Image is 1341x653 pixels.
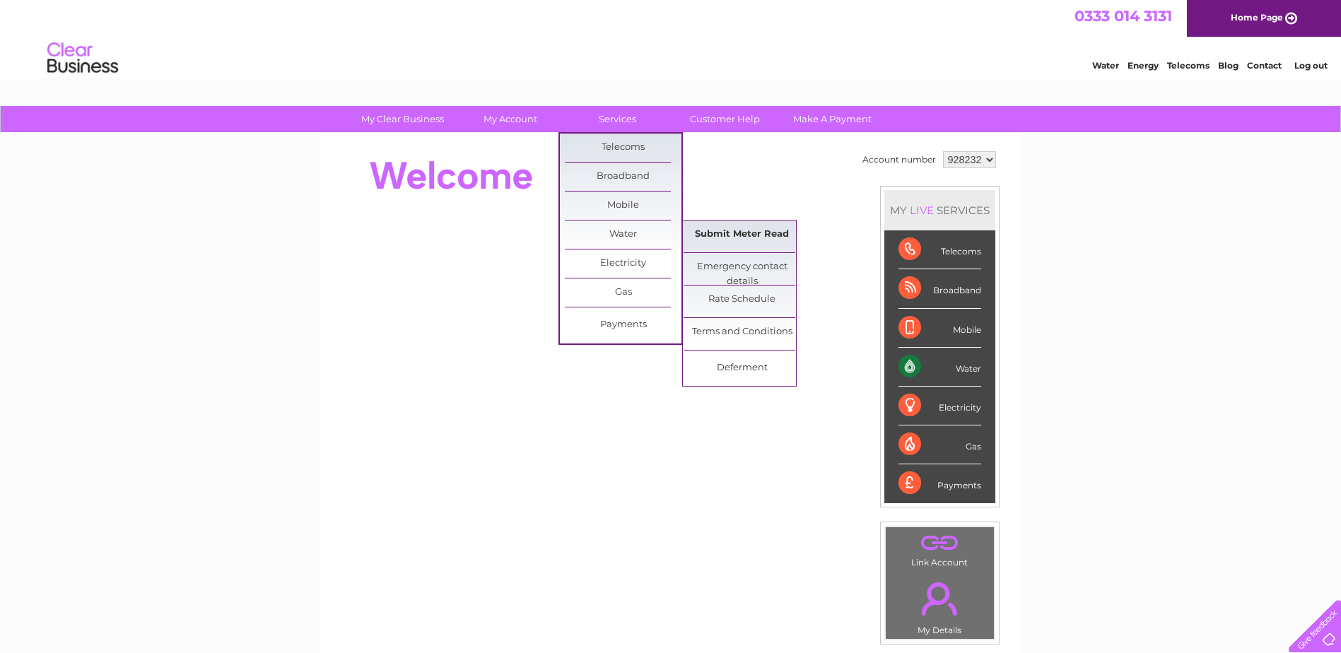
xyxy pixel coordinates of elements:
div: Clear Business is a trading name of Verastar Limited (registered in [GEOGRAPHIC_DATA] No. 3667643... [337,8,1005,69]
div: MY SERVICES [884,190,995,230]
a: Mobile [565,192,681,220]
div: LIVE [907,204,937,217]
a: Broadband [565,163,681,191]
div: Broadband [898,269,981,308]
img: logo.png [47,37,119,80]
div: Electricity [898,387,981,425]
a: Contact [1247,60,1282,71]
a: Terms and Conditions [684,318,800,346]
a: Electricity [565,249,681,278]
div: Gas [898,425,981,464]
div: Payments [898,464,981,502]
div: Telecoms [898,230,981,269]
a: 0333 014 3131 [1074,7,1172,25]
a: Telecoms [1167,60,1210,71]
a: Log out [1294,60,1328,71]
a: Customer Help [667,106,783,132]
td: Link Account [885,526,995,571]
a: Submit Meter Read [684,220,800,249]
a: Water [1092,60,1119,71]
a: My Clear Business [344,106,461,132]
a: Gas [565,278,681,307]
a: . [889,574,990,623]
a: My Account [452,106,568,132]
a: Payments [565,311,681,339]
a: Make A Payment [774,106,891,132]
div: Mobile [898,309,981,348]
a: Emergency contact details [684,253,800,281]
td: My Details [885,570,995,640]
a: Water [565,220,681,249]
div: Water [898,348,981,387]
a: Telecoms [565,134,681,162]
a: Blog [1218,60,1238,71]
a: Rate Schedule [684,286,800,314]
a: Services [559,106,676,132]
a: . [889,531,990,555]
a: Energy [1128,60,1159,71]
td: Account number [859,148,939,172]
a: Deferment [684,354,800,382]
